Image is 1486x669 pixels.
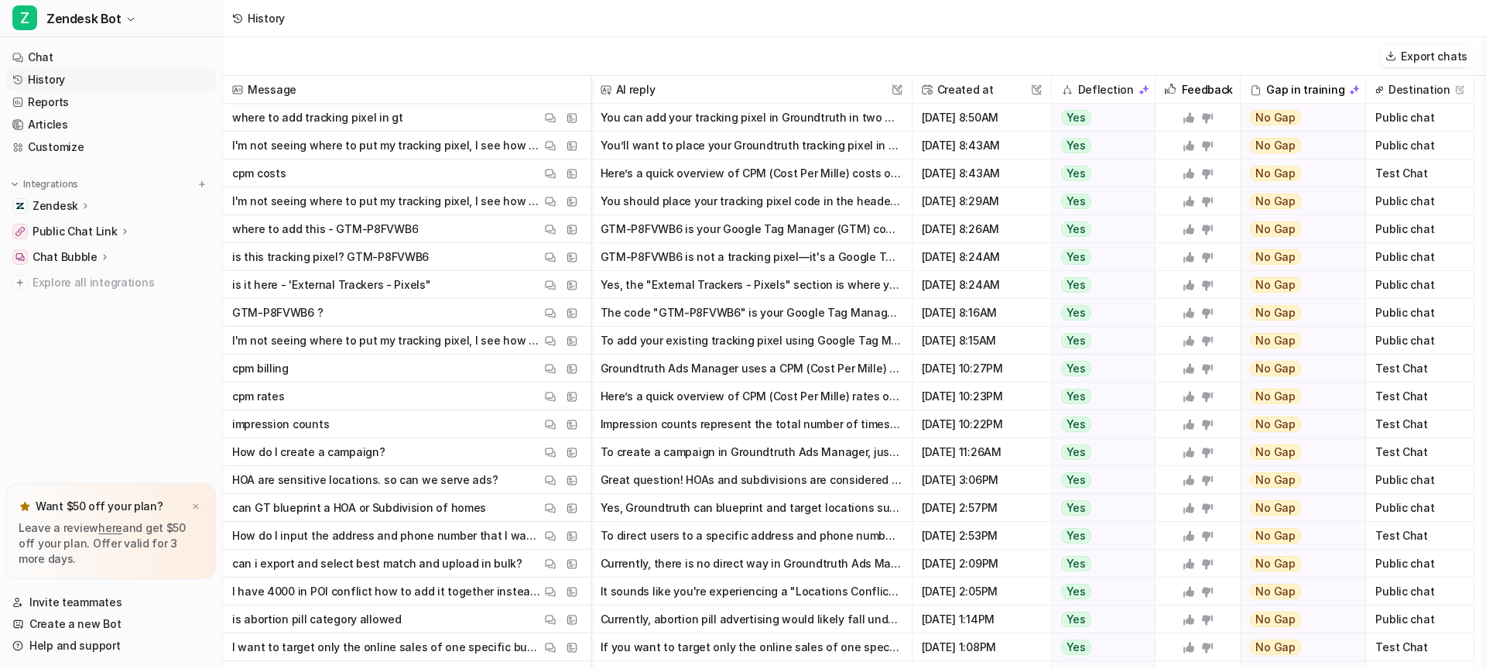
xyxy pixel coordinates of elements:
img: explore all integrations [12,275,28,290]
button: Yes [1052,438,1147,466]
button: No Gap [1241,550,1355,578]
button: You can add your tracking pixel in Groundtruth in two main ways, depending on your goal: 1. **On ... [601,104,902,132]
p: where to add tracking pixel in gt [232,104,403,132]
button: Groundtruth Ads Manager uses a CPM (Cost Per Mille) billing model, which means you are charged fo... [601,355,902,383]
button: Yes [1052,215,1147,243]
button: No Gap [1241,383,1355,410]
button: Currently, there is no direct way in Groundtruth Ads Manager to export your POI conflicts, select... [601,550,902,578]
span: AI reply [597,76,906,104]
span: [DATE] 10:27PM [919,355,1045,383]
button: No Gap [1241,327,1355,355]
img: star [19,500,31,513]
button: No Gap [1241,355,1355,383]
a: Explore all integrations [6,272,216,293]
p: I'm not seeing where to put my tracking pixel, I see how to create one but where do I put the one... [232,327,541,355]
span: [DATE] 8:43AM [919,160,1045,187]
button: GTM-P8FVWB6 is your Google Tag Manager (GTM) container ID. This is not something you add to Groun... [601,215,902,243]
button: Impression counts represent the total number of times your ad is displayed to users, whether or n... [601,410,902,438]
button: No Gap [1241,438,1355,466]
span: Explore all integrations [33,270,210,295]
span: [DATE] 2:57PM [919,494,1045,522]
button: Here’s a quick overview of CPM (Cost Per Mille) rates on Groundtruth Ads Manager: - The minimum C... [601,383,902,410]
span: Yes [1061,389,1091,404]
button: Yes [1052,104,1147,132]
span: [DATE] 8:29AM [919,187,1045,215]
button: Yes [1052,633,1147,661]
span: Public chat [1372,550,1467,578]
button: No Gap [1241,299,1355,327]
span: Yes [1061,556,1091,571]
span: [DATE] 8:15AM [919,327,1045,355]
button: Yes [1052,578,1147,606]
div: Gap in training [1247,76,1359,104]
p: is it here - 'External Trackers - Pixels" [232,271,431,299]
span: Public chat [1372,271,1467,299]
p: Want $50 off your plan? [36,499,163,514]
p: Chat Bubble [33,249,98,265]
span: [DATE] 11:26AM [919,438,1045,466]
span: Public chat [1372,215,1467,243]
button: You’ll want to place your Groundtruth tracking pixel in the header section of any web page you wa... [601,132,902,160]
button: To create a campaign in Groundtruth Ads Manager, just follow these steps: 1. Log in and go to the... [601,438,902,466]
span: No Gap [1250,444,1301,460]
p: can GT blueprint a HOA or Subdivision of homes [232,494,486,522]
span: Public chat [1372,299,1467,327]
button: GTM-P8FVWB6 is not a tracking pixel—it's a Google Tag Manager (GTM) container ID. This ID is used... [601,243,902,271]
span: [DATE] 8:24AM [919,271,1045,299]
a: Help and support [6,635,216,657]
button: Here’s a quick overview of CPM (Cost Per Mille) costs on Groundtruth Ads Manager: - The minimum C... [601,160,902,187]
button: No Gap [1241,578,1355,606]
span: Yes [1061,472,1091,488]
span: Yes [1061,612,1091,627]
button: Yes [1052,466,1147,494]
span: Yes [1061,249,1091,265]
p: Public Chat Link [33,224,118,239]
span: Public chat [1372,606,1467,633]
span: Test Chat [1372,160,1467,187]
button: Yes [1052,327,1147,355]
button: Yes, the "External Trackers - Pixels" section is where you can add third-party pixel trackers or ... [601,271,902,299]
a: Create a new Bot [6,613,216,635]
p: cpm billing [232,355,289,383]
span: No Gap [1250,500,1301,516]
button: Yes [1052,355,1147,383]
p: Leave a review and get $50 off your plan. Offer valid for 3 more days. [19,520,204,567]
span: Test Chat [1372,383,1467,410]
span: Public chat [1372,494,1467,522]
span: No Gap [1250,110,1301,125]
button: Yes [1052,243,1147,271]
span: Public chat [1372,327,1467,355]
span: Yes [1061,361,1091,376]
span: Zendesk Bot [46,8,122,29]
button: Yes [1052,494,1147,522]
p: Zendesk [33,198,78,214]
button: No Gap [1241,633,1355,661]
button: No Gap [1241,160,1355,187]
img: menu_add.svg [197,179,207,190]
span: Test Chat [1372,522,1467,550]
span: Test Chat [1372,633,1467,661]
button: No Gap [1241,271,1355,299]
a: Customize [6,136,216,158]
button: Yes [1052,522,1147,550]
p: I'm not seeing where to put my tracking pixel, I see how to create one but where do I put the one [232,132,541,160]
a: Chat [6,46,216,68]
button: The code "GTM-P8FVWB6" is your Google Tag Manager (GTM) container ID. You do not paste this ID in... [601,299,902,327]
p: HOA are sensitive locations. so can we serve ads? [232,466,498,494]
span: Yes [1061,277,1091,293]
button: Yes [1052,187,1147,215]
span: No Gap [1250,417,1301,432]
span: [DATE] 8:50AM [919,104,1045,132]
span: No Gap [1250,361,1301,376]
p: Integrations [23,178,78,190]
span: No Gap [1250,333,1301,348]
span: No Gap [1250,138,1301,153]
img: Chat Bubble [15,252,25,262]
button: No Gap [1241,466,1355,494]
p: is this tracking pixel? GTM-P8FVWB6 [232,243,429,271]
span: Test Chat [1372,410,1467,438]
span: Destination [1372,76,1467,104]
span: No Gap [1250,556,1301,571]
span: [DATE] 3:06PM [919,466,1045,494]
span: Message [229,76,584,104]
